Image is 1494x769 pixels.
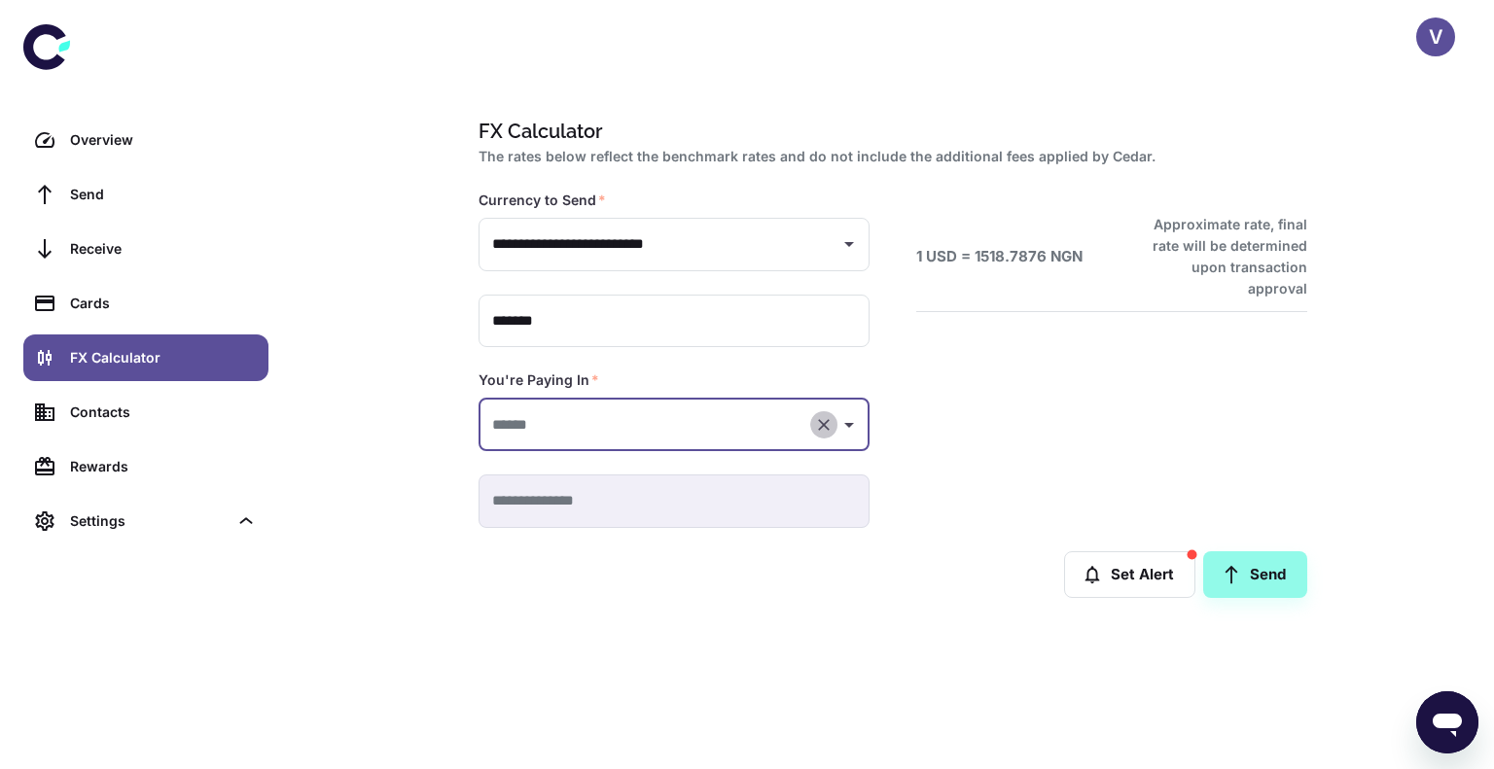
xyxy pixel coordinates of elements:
[1131,214,1307,299] h6: Approximate rate, final rate will be determined upon transaction approval
[23,226,268,272] a: Receive
[70,456,257,477] div: Rewards
[70,510,228,532] div: Settings
[70,184,257,205] div: Send
[23,498,268,544] div: Settings
[23,280,268,327] a: Cards
[479,117,1299,146] h1: FX Calculator
[23,334,268,381] a: FX Calculator
[23,117,268,163] a: Overview
[70,402,257,423] div: Contacts
[70,238,257,260] div: Receive
[479,191,606,210] label: Currency to Send
[1416,691,1478,753] iframe: Button to launch messaging window
[836,230,863,258] button: Open
[23,443,268,490] a: Rewards
[70,347,257,368] div: FX Calculator
[23,171,268,218] a: Send
[836,411,863,438] button: Open
[70,129,257,151] div: Overview
[1416,17,1455,56] button: V
[70,293,257,314] div: Cards
[810,411,837,438] button: Clear
[1064,551,1195,598] button: Set Alert
[916,246,1083,268] h6: 1 USD = 1518.7876 NGN
[1203,551,1307,598] a: Send
[479,370,599,390] label: You're Paying In
[23,389,268,436] a: Contacts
